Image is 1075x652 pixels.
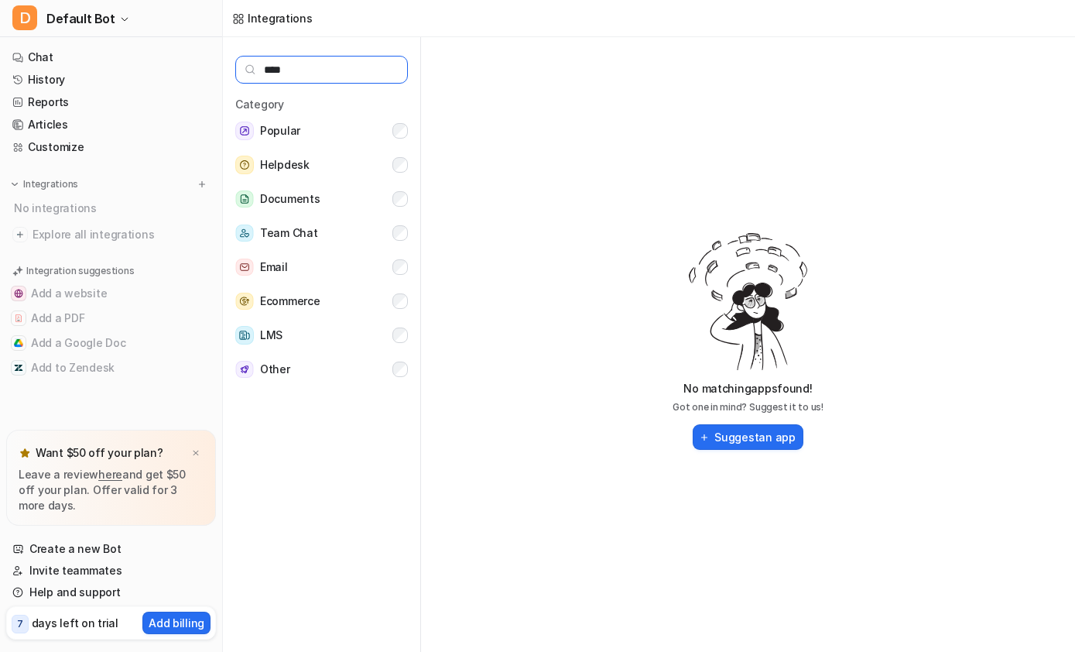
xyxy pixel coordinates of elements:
div: Integrations [248,10,313,26]
img: expand menu [9,179,20,190]
img: star [19,447,31,459]
span: Popular [260,122,300,140]
p: Leave a review and get $50 off your plan. Offer valid for 3 more days. [19,467,204,513]
img: menu_add.svg [197,179,207,190]
button: Suggestan app [693,424,803,450]
img: Documents [235,190,254,208]
a: History [6,69,216,91]
p: Got one in mind? Suggest it to us! [673,400,823,415]
img: Add a Google Doc [14,338,23,348]
img: Helpdesk [235,156,254,174]
button: LMSLMS [235,320,408,351]
span: D [12,5,37,30]
button: DocumentsDocuments [235,184,408,214]
button: Integrations [6,177,83,192]
span: Helpdesk [260,156,310,174]
p: Integration suggestions [26,264,134,278]
img: Other [235,361,254,379]
a: Integrations [232,10,313,26]
img: Add to Zendesk [14,363,23,372]
a: Chat [6,46,216,68]
img: Popular [235,122,254,140]
button: Add a PDFAdd a PDF [6,306,216,331]
button: Add billing [142,612,211,634]
span: Explore all integrations [33,222,210,247]
a: Create a new Bot [6,538,216,560]
button: Add a websiteAdd a website [6,281,216,306]
img: Team Chat [235,225,254,242]
a: Help and support [6,582,216,603]
button: HelpdeskHelpdesk [235,149,408,180]
p: 7 [17,617,23,631]
a: Invite teammates [6,560,216,582]
span: Documents [260,190,320,208]
span: Ecommerce [260,292,320,311]
span: Default Bot [46,8,115,29]
p: Add billing [149,615,204,631]
img: x [191,448,200,458]
p: Integrations [23,178,78,190]
p: No matching apps found! [683,381,812,396]
img: Add a website [14,289,23,298]
p: Want $50 off your plan? [36,445,163,461]
img: Add a PDF [14,314,23,323]
h5: Category [235,96,408,112]
a: Articles [6,114,216,136]
button: Add a Google DocAdd a Google Doc [6,331,216,355]
button: EmailEmail [235,252,408,283]
span: Team Chat [260,224,317,242]
div: No integrations [9,195,216,221]
button: OtherOther [235,354,408,385]
button: Team ChatTeam Chat [235,218,408,249]
button: Add to ZendeskAdd to Zendesk [6,355,216,380]
button: EcommerceEcommerce [235,286,408,317]
span: LMS [260,326,282,345]
span: Email [260,258,288,276]
a: Reports [6,91,216,113]
img: Ecommerce [235,293,254,311]
button: PopularPopular [235,115,408,146]
span: Other [260,360,290,379]
a: here [98,468,122,481]
a: Customize [6,136,216,158]
img: explore all integrations [12,227,28,242]
img: LMS [235,326,254,345]
img: Email [235,259,254,276]
a: Explore all integrations [6,224,216,245]
p: days left on trial [32,615,118,631]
